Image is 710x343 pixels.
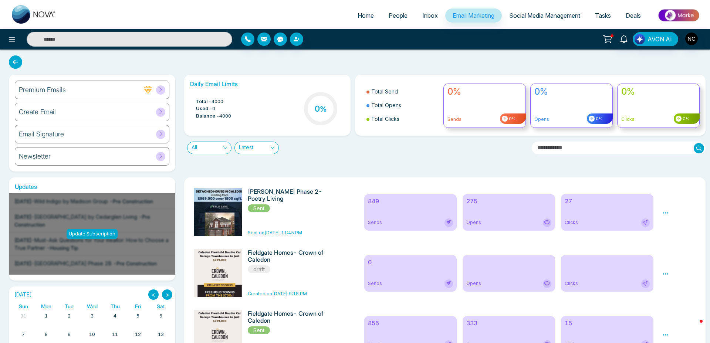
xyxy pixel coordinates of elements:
h6: Fieldgate Homes- Crown of Caledon [248,310,328,324]
a: Tasks [588,9,618,23]
span: Sends [368,280,382,287]
li: Total Send [366,85,439,98]
a: September 13, 2025 [156,329,165,340]
a: August 31, 2025 [19,311,28,321]
span: 0% [682,116,689,122]
span: Opens [466,219,481,226]
a: Saturday [155,302,166,311]
span: 0% [595,116,602,122]
h6: Daily Email Limits [190,81,345,88]
a: September 3, 2025 [89,311,95,321]
span: People [389,12,408,19]
span: Deals [626,12,641,19]
span: Home [358,12,374,19]
li: Total Clicks [366,112,439,126]
td: August 31, 2025 [12,311,35,329]
span: Balance - [196,112,219,120]
td: September 4, 2025 [104,311,126,329]
span: 4000 [212,98,223,105]
h6: Updates [9,183,175,190]
a: Monday [40,302,53,311]
a: September 9, 2025 [66,329,72,340]
div: Update Subscription [67,229,118,239]
img: Lead Flow [635,34,645,44]
li: Total Opens [366,98,439,112]
h6: 275 [466,198,551,205]
a: People [381,9,415,23]
a: September 5, 2025 [135,311,141,321]
td: September 3, 2025 [81,311,104,329]
a: Tuesday [63,302,75,311]
h6: 849 [368,198,453,205]
img: User Avatar [685,33,698,45]
a: September 2, 2025 [66,311,72,321]
a: September 6, 2025 [158,311,164,321]
h6: Premium Emails [19,86,66,94]
span: Total - [196,98,212,105]
span: 0 [212,105,215,112]
h6: Create Email [19,108,56,116]
p: Opens [534,116,609,123]
span: Clicks [565,219,578,226]
button: < [148,289,159,300]
h6: Fieldgate Homes- Crown of Caledon [248,249,328,263]
button: AVON AI [633,32,678,46]
td: September 1, 2025 [35,311,58,329]
td: September 6, 2025 [149,311,172,329]
h6: 15 [565,320,650,327]
h6: [PERSON_NAME] Phase 2- Poetry Living [248,188,328,202]
a: Social Media Management [502,9,588,23]
span: All [192,142,227,154]
h4: 0% [534,86,609,97]
span: Sends [368,219,382,226]
img: Market-place.gif [652,7,706,24]
span: draft [248,265,270,273]
a: September 4, 2025 [112,311,118,321]
span: AVON AI [648,35,672,44]
h6: 27 [565,198,650,205]
h4: 0% [621,86,696,97]
span: Sent on [DATE] 11:45 PM [248,230,302,235]
span: 0% [508,116,515,122]
h6: Email Signature [19,130,64,138]
h2: [DATE] [12,292,32,298]
h6: 0 [368,259,453,266]
a: Friday [133,302,142,311]
p: Sends [447,116,522,123]
span: Used - [196,105,212,112]
h4: 0% [447,86,522,97]
p: Clicks [621,116,696,123]
button: > [162,289,172,300]
span: Clicks [565,280,578,287]
a: September 11, 2025 [111,329,119,340]
a: September 7, 2025 [20,329,26,340]
a: Deals [618,9,648,23]
span: Inbox [422,12,438,19]
a: September 10, 2025 [88,329,97,340]
span: % [320,105,327,113]
span: 4000 [219,112,231,120]
a: Home [350,9,381,23]
a: Thursday [109,302,121,311]
a: Wednesday [85,302,99,311]
a: Sunday [17,302,30,311]
span: Created on [DATE] 9:18 PM [248,291,307,296]
img: Nova CRM Logo [12,5,56,24]
span: Opens [466,280,481,287]
a: September 1, 2025 [43,311,49,321]
h3: 0 [315,104,327,113]
h6: 855 [368,320,453,327]
span: Email Marketing [453,12,494,19]
h6: 333 [466,320,551,327]
a: September 8, 2025 [43,329,49,340]
span: Sent [248,204,270,212]
a: Email Marketing [445,9,502,23]
td: September 5, 2025 [126,311,149,329]
span: Latest [239,142,274,154]
iframe: Intercom live chat [685,318,703,336]
h6: Newsletter [19,152,51,160]
a: Inbox [415,9,445,23]
td: September 2, 2025 [58,311,81,329]
span: Social Media Management [509,12,580,19]
a: September 12, 2025 [133,329,142,340]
